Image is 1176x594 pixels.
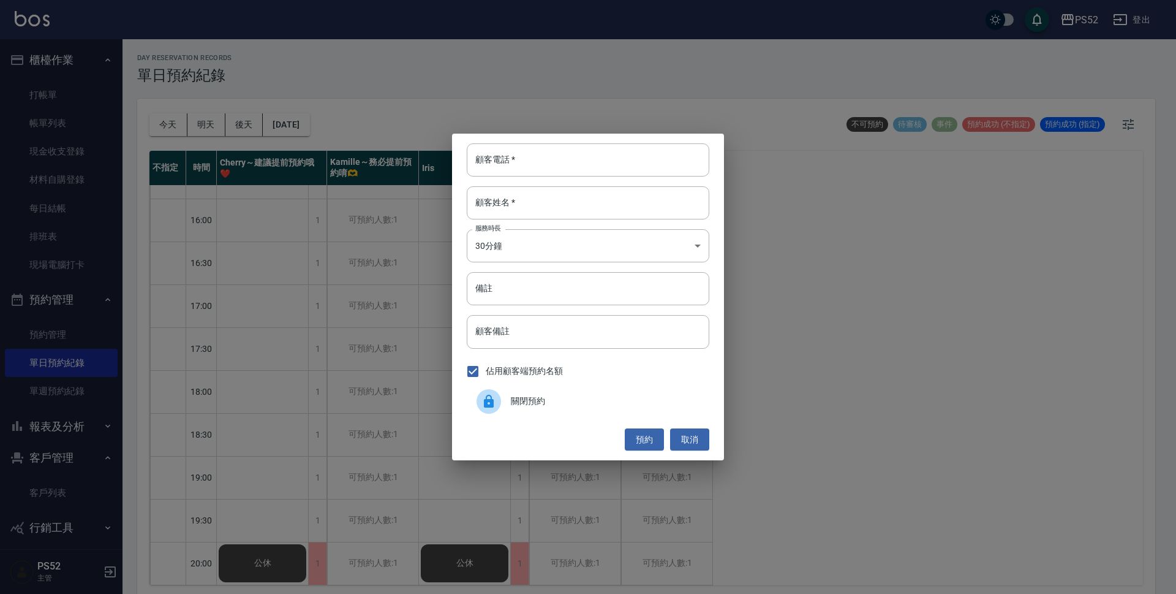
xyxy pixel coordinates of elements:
[625,428,664,451] button: 預約
[486,365,563,378] span: 佔用顧客端預約名額
[467,229,709,262] div: 30分鐘
[467,384,709,419] div: 關閉預約
[475,224,501,233] label: 服務時長
[511,395,699,408] span: 關閉預約
[670,428,709,451] button: 取消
